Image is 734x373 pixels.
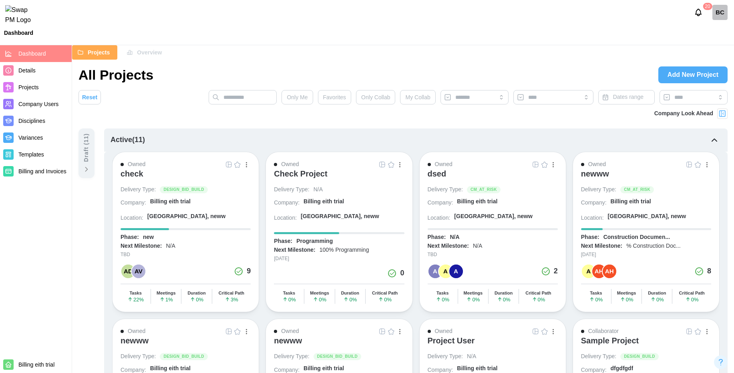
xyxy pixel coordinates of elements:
[466,297,480,302] span: 0 %
[712,5,728,20] a: Billing check
[128,327,145,336] div: Owned
[72,45,117,60] button: Projects
[317,353,358,360] span: DESIGN_BID_BUILD
[318,90,352,104] button: Favorites
[247,266,251,277] div: 9
[282,297,296,302] span: 0 %
[18,361,54,368] span: Billing eith trial
[467,353,476,361] div: N/A
[121,265,135,278] div: AD
[581,214,604,222] div: Location:
[588,160,606,169] div: Owned
[88,46,110,59] span: Projects
[624,186,650,193] span: CM_AT_RISK
[695,328,701,335] img: Empty Star
[274,336,404,353] a: newww
[428,336,475,345] div: Project User
[439,265,452,278] div: A
[157,291,176,296] div: Meetings
[378,297,392,302] span: 0 %
[314,186,323,194] div: N/A
[127,297,144,302] span: 22 %
[626,242,680,250] div: % Construction Doc...
[582,265,595,278] div: A
[121,233,139,241] div: Phase:
[532,297,545,302] span: 0 %
[225,328,232,335] img: Grid Icon
[233,160,242,169] button: Empty Star
[274,237,292,245] div: Phase:
[603,265,616,278] div: AH
[581,251,711,259] div: [DATE]
[78,90,101,104] button: Reset
[137,46,162,59] span: Overview
[5,5,38,25] img: Swap PM Logo
[18,50,46,57] span: Dashboard
[129,291,141,296] div: Tasks
[436,291,448,296] div: Tasks
[121,242,162,250] div: Next Milestone:
[581,169,711,186] a: newww
[531,327,540,336] a: Grid Icon
[234,328,241,335] img: Empty Star
[428,199,453,207] div: Company:
[18,67,36,74] span: Details
[581,353,616,361] div: Delivery Type:
[685,160,694,169] a: Grid Icon
[428,353,463,361] div: Delivery Type:
[703,3,712,10] div: 20
[128,160,145,169] div: Owned
[400,90,435,104] button: My Collab
[686,328,692,335] img: Grid Icon
[435,327,452,336] div: Owned
[274,353,309,361] div: Delivery Type:
[457,365,497,373] div: Billing eith trial
[82,90,97,104] span: Reset
[150,198,251,209] a: Billing eith trial
[611,198,711,209] a: Billing eith trial
[121,199,146,207] div: Company:
[18,151,44,158] span: Templates
[378,160,387,169] a: Grid Icon
[234,161,241,168] img: Empty Star
[379,328,386,335] img: Grid Icon
[143,233,154,241] div: new
[150,365,191,373] div: Billing eith trial
[296,237,333,245] div: Programming
[287,90,308,104] span: Only Me
[121,336,251,353] a: newww
[356,90,395,104] button: Only Collab
[531,160,540,169] button: Grid Icon
[224,327,233,336] button: Grid Icon
[581,336,639,345] div: Sample Project
[694,327,702,336] button: Empty Star
[581,242,622,250] div: Next Milestone:
[692,6,705,19] button: Notifications
[581,336,711,353] a: Sample Project
[400,268,404,279] div: 0
[163,353,204,360] span: DESIGN_BID_BUILD
[685,327,694,336] button: Grid Icon
[304,365,344,373] div: Billing eith trial
[163,186,204,193] span: DESIGN_BID_BUILD
[301,213,379,221] div: [GEOGRAPHIC_DATA], neww
[533,161,539,168] img: Grid Icon
[320,246,369,254] div: 100% Programming
[608,213,686,221] div: [GEOGRAPHIC_DATA], neww
[428,169,446,178] div: dsed
[224,160,233,169] button: Grid Icon
[457,198,497,206] div: Billing eith trial
[473,242,482,250] div: N/A
[274,169,404,186] a: Check Project
[617,291,636,296] div: Meetings
[132,265,145,278] div: AV
[388,328,394,335] img: Empty Star
[613,94,644,100] span: Dates range
[533,328,539,335] img: Grid Icon
[707,266,711,277] div: 8
[658,66,728,83] a: Add New Project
